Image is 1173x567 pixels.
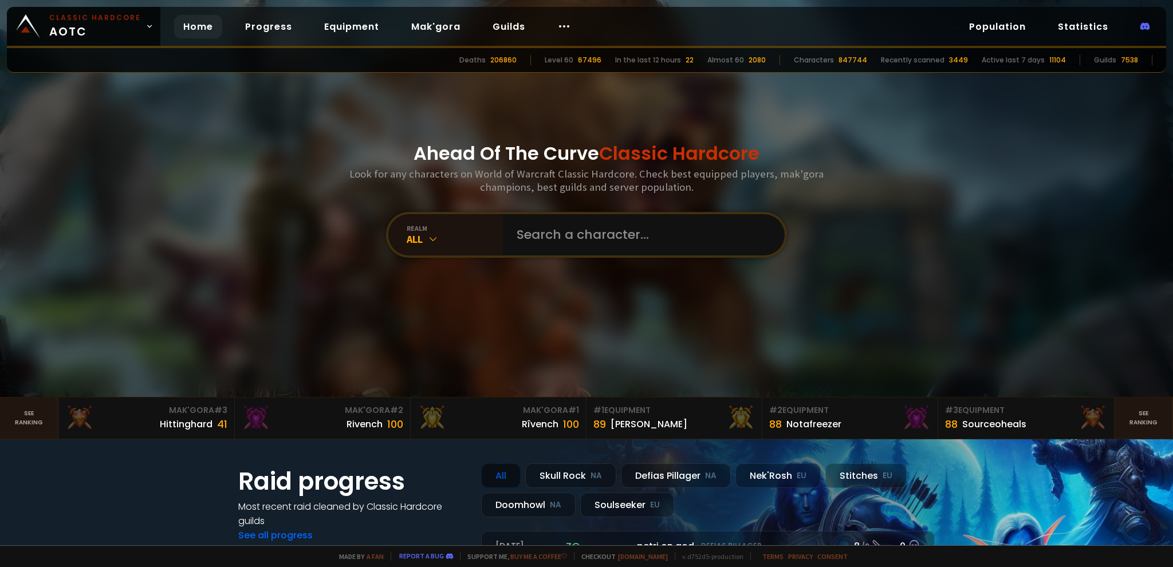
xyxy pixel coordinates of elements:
span: v. d752d5 - production [675,552,743,561]
div: Doomhowl [481,493,576,517]
span: Classic Hardcore [599,140,759,166]
div: In the last 12 hours [615,55,681,65]
div: 41 [217,416,227,432]
span: # 2 [390,404,403,416]
div: Equipment [945,404,1107,416]
span: # 3 [945,404,958,416]
h1: Raid progress [238,463,467,499]
div: Rîvench [522,417,558,431]
div: Mak'Gora [65,404,227,416]
a: Statistics [1049,15,1117,38]
h1: Ahead Of The Curve [414,140,759,167]
div: Defias Pillager [621,463,731,488]
a: Seeranking [1115,397,1173,439]
a: #1Equipment89[PERSON_NAME] [586,397,762,439]
a: Population [960,15,1035,38]
div: All [481,463,521,488]
div: Stitches [825,463,907,488]
span: # 2 [769,404,782,416]
div: Equipment [593,404,755,416]
div: 22 [686,55,694,65]
div: Hittinghard [160,417,212,431]
small: NA [705,470,717,482]
div: 89 [593,416,606,432]
div: 88 [769,416,782,432]
a: Guilds [483,15,534,38]
div: 67496 [578,55,601,65]
a: Progress [236,15,301,38]
div: Rivench [347,417,383,431]
span: Made by [332,552,384,561]
a: Mak'Gora#3Hittinghard41 [58,397,234,439]
a: Mak'gora [402,15,470,38]
span: # 1 [593,404,604,416]
a: Terms [762,552,784,561]
div: 100 [387,416,403,432]
div: Equipment [769,404,931,416]
a: Equipment [315,15,388,38]
div: 206860 [490,55,517,65]
h4: Most recent raid cleaned by Classic Hardcore guilds [238,499,467,528]
span: # 3 [214,404,227,416]
div: 7538 [1121,55,1138,65]
a: Mak'Gora#1Rîvench100 [411,397,586,439]
small: EU [797,470,806,482]
a: Consent [817,552,848,561]
span: Support me, [460,552,567,561]
div: Notafreezer [786,417,841,431]
div: Nek'Rosh [735,463,821,488]
div: Almost 60 [707,55,744,65]
div: All [407,233,503,246]
span: AOTC [49,13,141,40]
a: Classic HardcoreAOTC [7,7,160,46]
a: Home [174,15,222,38]
div: Sourceoheals [962,417,1026,431]
span: Checkout [574,552,668,561]
a: Buy me a coffee [510,552,567,561]
div: 3449 [949,55,968,65]
small: EU [650,499,660,511]
small: Classic Hardcore [49,13,141,23]
div: Active last 7 days [982,55,1045,65]
div: Soulseeker [580,493,674,517]
a: a fan [367,552,384,561]
div: 11104 [1049,55,1066,65]
div: 100 [563,416,579,432]
div: Deaths [459,55,486,65]
small: NA [550,499,561,511]
h3: Look for any characters on World of Warcraft Classic Hardcore. Check best equipped players, mak'g... [345,167,828,194]
div: Level 60 [545,55,573,65]
a: Mak'Gora#2Rivench100 [235,397,411,439]
div: 847744 [839,55,867,65]
div: [PERSON_NAME] [611,417,687,431]
div: 88 [945,416,958,432]
input: Search a character... [510,214,771,255]
small: NA [591,470,602,482]
div: Recently scanned [881,55,944,65]
div: 2080 [749,55,766,65]
div: Characters [794,55,834,65]
a: #3Equipment88Sourceoheals [938,397,1114,439]
a: [DOMAIN_NAME] [618,552,668,561]
div: Skull Rock [525,463,616,488]
div: Mak'Gora [242,404,403,416]
a: #2Equipment88Notafreezer [762,397,938,439]
small: EU [883,470,892,482]
div: realm [407,224,503,233]
a: Report a bug [399,552,444,560]
a: Privacy [788,552,813,561]
span: # 1 [568,404,579,416]
div: Mak'Gora [418,404,579,416]
div: Guilds [1094,55,1116,65]
a: See all progress [238,529,313,542]
a: [DATE]zgpetri on godDefias Pillager8 /90 [481,531,935,561]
